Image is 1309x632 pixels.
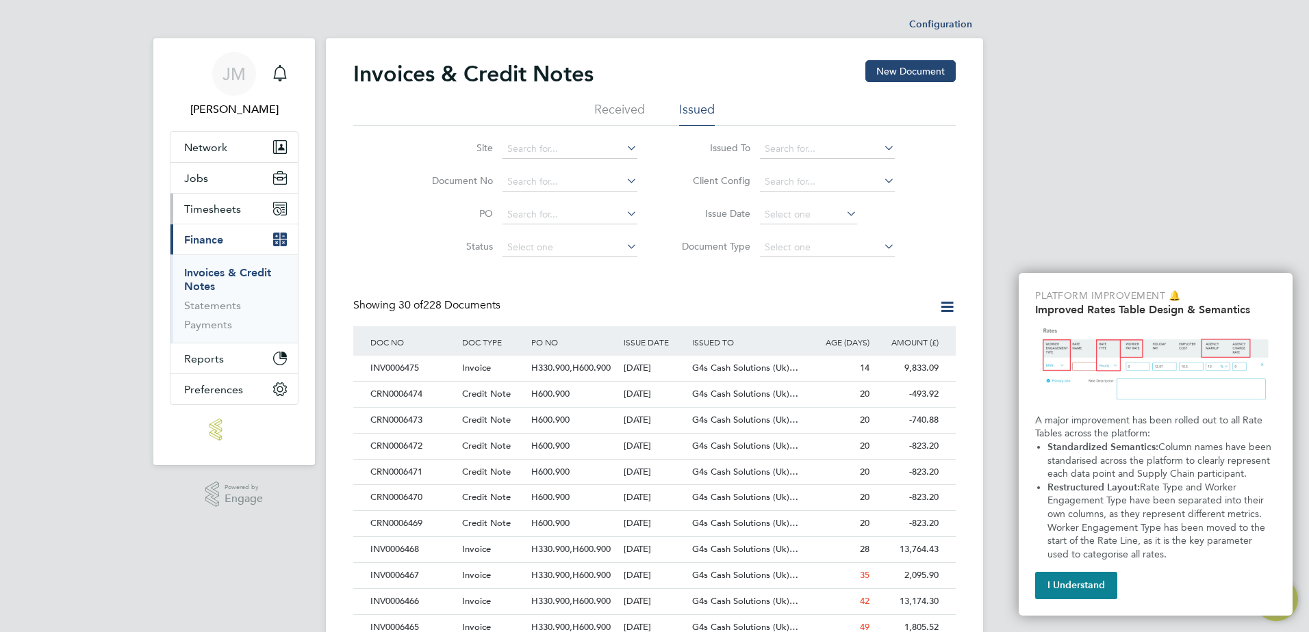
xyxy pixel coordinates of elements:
[1047,482,1140,493] strong: Restructured Layout:
[184,233,223,246] span: Finance
[531,517,570,529] span: H600.900
[531,595,611,607] span: H330.900,H600.900
[462,595,491,607] span: Invoice
[692,414,798,425] span: G4s Cash Solutions (Uk)…
[909,11,972,38] li: Configuration
[692,543,798,555] span: G4s Cash Solutions (Uk)…
[462,491,511,503] span: Credit Note
[367,537,459,562] div: INV0006468
[860,362,869,373] span: 14
[689,326,804,358] div: ISSUED TO
[873,382,942,407] div: -493.92
[170,419,298,440] a: Go to home page
[184,266,271,293] a: Invoices & Credit Notes
[620,485,689,510] div: [DATE]
[1047,482,1268,560] span: Rate Type and Worker Engagement Type have been separated into their own columns, as they represen...
[462,543,491,555] span: Invoice
[873,356,942,381] div: 9,833.09
[531,491,570,503] span: H600.900
[860,517,869,529] span: 20
[760,238,895,257] input: Select one
[620,434,689,459] div: [DATE]
[692,595,798,607] span: G4s Cash Solutions (Uk)…
[531,362,611,373] span: H330.900,H600.900
[367,511,459,536] div: CRN0006469
[531,440,570,451] span: H600.900
[860,388,869,399] span: 20
[170,101,298,118] span: Julie Miles
[620,511,689,536] div: [DATE]
[594,101,645,126] li: Received
[353,298,503,313] div: Showing
[184,318,232,331] a: Payments
[462,362,491,373] span: Invoice
[873,460,942,485] div: -823.20
[414,142,493,154] label: Site
[760,172,895,192] input: Search for...
[873,511,942,536] div: -823.20
[531,414,570,425] span: H600.900
[462,414,511,425] span: Credit Note
[873,326,942,358] div: AMOUNT (£)
[804,326,873,358] div: AGE (DAYS)
[367,460,459,485] div: CRN0006471
[414,174,493,187] label: Document No
[184,352,224,365] span: Reports
[620,589,689,614] div: [DATE]
[860,440,869,451] span: 20
[1047,441,1158,453] strong: Standardized Semantics:
[528,326,620,358] div: PO NO
[225,493,263,505] span: Engage
[860,569,869,581] span: 35
[865,60,956,82] button: New Document
[223,65,246,83] span: JM
[531,466,570,477] span: H600.900
[860,466,869,477] span: 20
[1035,303,1276,316] h2: Improved Rates Table Design & Semantics
[367,485,459,510] div: CRN0006470
[692,466,798,477] span: G4s Cash Solutions (Uk)…
[860,595,869,607] span: 42
[184,383,243,396] span: Preferences
[860,414,869,425] span: 20
[760,140,895,159] input: Search for...
[184,299,241,312] a: Statements
[692,491,798,503] span: G4s Cash Solutions (Uk)…
[692,388,798,399] span: G4s Cash Solutions (Uk)…
[692,362,798,373] span: G4s Cash Solutions (Uk)…
[225,482,263,493] span: Powered by
[170,52,298,118] a: Go to account details
[672,174,750,187] label: Client Config
[672,240,750,252] label: Document Type
[367,434,459,459] div: CRN0006472
[209,419,259,440] img: lloydrecruitment-logo-retina.png
[679,101,715,126] li: Issued
[692,440,798,451] span: G4s Cash Solutions (Uk)…
[184,202,241,215] span: Timesheets
[414,207,493,220] label: PO
[503,238,637,257] input: Select one
[531,543,611,555] span: H330.900,H600.900
[620,356,689,381] div: [DATE]
[459,326,528,358] div: DOC TYPE
[672,207,750,220] label: Issue Date
[873,434,942,459] div: -823.20
[184,141,227,154] span: Network
[1047,441,1274,479] span: Column names have been standarised across the platform to clearly represent each data point and S...
[873,485,942,510] div: -823.20
[462,440,511,451] span: Credit Note
[620,326,689,358] div: ISSUE DATE
[1035,289,1276,303] p: Platform Improvement 🔔
[462,388,511,399] span: Credit Note
[153,38,315,465] nav: Main navigation
[620,382,689,407] div: [DATE]
[620,408,689,433] div: [DATE]
[1035,572,1117,599] button: I Understand
[672,142,750,154] label: Issued To
[873,563,942,588] div: 2,095.90
[503,172,637,192] input: Search for...
[353,60,594,88] h2: Invoices & Credit Notes
[692,569,798,581] span: G4s Cash Solutions (Uk)…
[414,240,493,252] label: Status
[367,408,459,433] div: CRN0006473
